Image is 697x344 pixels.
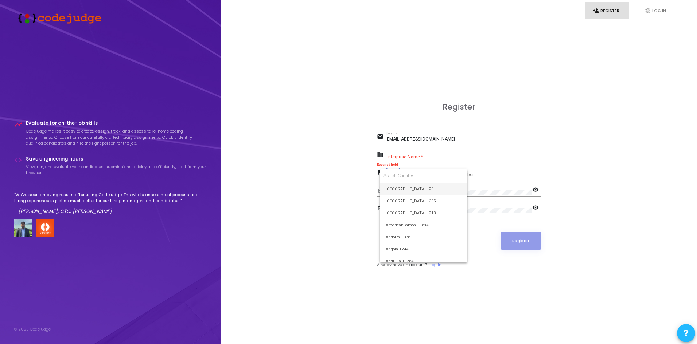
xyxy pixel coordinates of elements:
[386,207,462,219] span: [GEOGRAPHIC_DATA] +213
[386,219,462,231] span: AmericanSamoa +1684
[386,183,462,195] span: [GEOGRAPHIC_DATA] +93
[386,243,462,255] span: Angola +244
[386,255,462,267] span: Anguilla +1264
[386,195,462,207] span: [GEOGRAPHIC_DATA] +355
[386,231,462,243] span: Andorra +376
[383,173,464,179] input: Search Country...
